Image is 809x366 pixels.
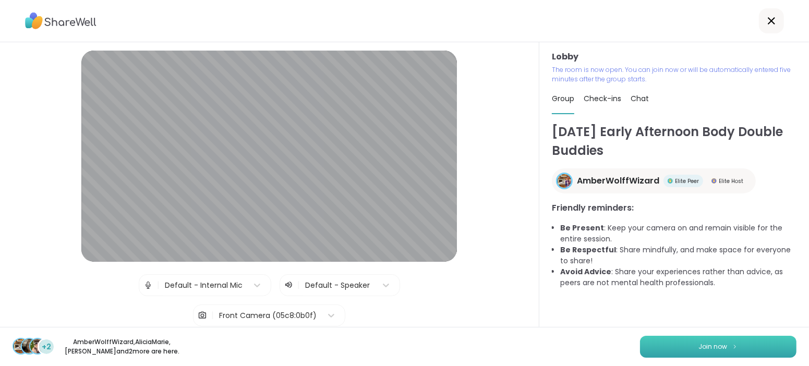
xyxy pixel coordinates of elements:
span: Elite Host [719,177,743,185]
img: ShareWell Logomark [732,344,738,349]
a: AmberWolffWizardAmberWolffWizardElite PeerElite PeerElite HostElite Host [552,168,756,193]
li: : Share your experiences rather than advice, as peers are not mental health professionals. [560,266,796,288]
b: Avoid Advice [560,266,611,277]
div: Front Camera (05c8:0b0f) [219,310,317,321]
span: Group [552,93,574,104]
span: | [297,279,300,291]
span: AmberWolffWizard [577,175,659,187]
span: Elite Peer [675,177,699,185]
b: Be Respectful [560,245,616,255]
span: Chat [631,93,649,104]
img: AmberWolffWizard [558,174,571,188]
span: Check-ins [584,93,621,104]
img: Adrienne_QueenOfTheDawn [30,339,45,353]
img: AliciaMarie [22,339,37,353]
span: | [211,305,214,326]
span: Join now [699,342,728,351]
li: : Share mindfully, and make space for everyone to share! [560,245,796,266]
b: Be Present [560,223,604,233]
img: Elite Peer [668,178,673,184]
button: Join now [640,336,796,358]
img: Microphone [143,275,153,296]
h3: Friendly reminders: [552,202,796,214]
img: Camera [198,305,207,326]
p: The room is now open. You can join now or will be automatically entered five minutes after the gr... [552,65,796,84]
div: Default - Internal Mic [165,280,243,291]
h1: [DATE] Early Afternoon Body Double Buddies [552,123,796,160]
span: | [157,275,160,296]
h3: Lobby [552,51,796,63]
img: ShareWell Logo [25,9,96,33]
span: +2 [42,341,51,352]
img: Elite Host [711,178,717,184]
li: : Keep your camera on and remain visible for the entire session. [560,223,796,245]
p: AmberWolffWizard , AliciaMarie , [PERSON_NAME] and 2 more are here. [64,337,180,356]
img: AmberWolffWizard [14,339,28,353]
